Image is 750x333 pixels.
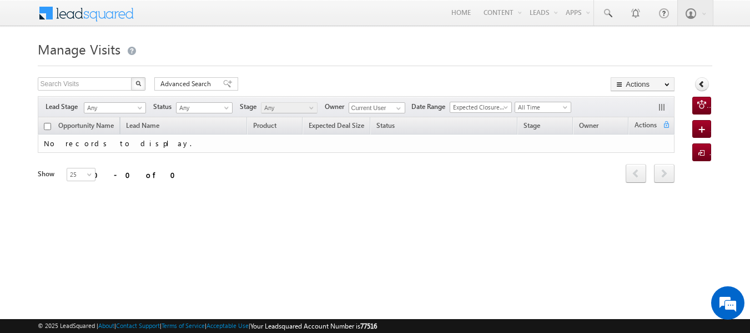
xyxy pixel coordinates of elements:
[116,322,160,329] a: Contact Support
[177,103,229,113] span: Any
[135,81,141,86] img: Search
[626,165,646,183] a: prev
[67,170,97,180] span: 25
[411,102,450,112] span: Date Range
[611,77,675,91] button: Actions
[518,120,546,134] a: Stage
[349,102,405,113] input: Type to Search
[207,322,249,329] a: Acceptable Use
[58,121,114,130] span: Opportunity Name
[67,168,95,181] a: 25
[253,121,276,130] span: Product
[153,102,176,112] span: Status
[38,135,675,153] td: No records to display.
[325,102,349,112] span: Owner
[38,321,377,331] span: © 2025 LeadSquared | | | | |
[261,102,318,113] a: Any
[360,322,377,330] span: 77516
[524,121,540,130] span: Stage
[84,103,142,113] span: Any
[261,103,314,113] span: Any
[579,121,598,130] span: Owner
[303,120,370,134] a: Expected Deal Size
[309,121,364,130] span: Expected Deal Size
[450,102,512,113] a: Expected Closure Date
[176,102,233,113] a: Any
[515,102,568,112] span: All Time
[38,169,58,179] div: Show
[162,322,205,329] a: Terms of Service
[629,119,662,133] span: Actions
[654,165,675,183] a: next
[120,120,165,134] span: Lead Name
[250,322,377,330] span: Your Leadsquared Account Number is
[53,120,119,134] a: Opportunity Name
[240,102,261,112] span: Stage
[654,164,675,183] span: next
[515,102,571,113] a: All Time
[38,40,120,58] span: Manage Visits
[44,123,51,130] input: Check all records
[46,102,82,112] span: Lead Stage
[626,164,646,183] span: prev
[390,103,404,114] a: Show All Items
[371,120,400,134] a: Status
[450,102,508,112] span: Expected Closure Date
[93,168,182,181] div: 0 - 0 of 0
[160,79,214,89] span: Advanced Search
[84,102,146,113] a: Any
[98,322,114,329] a: About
